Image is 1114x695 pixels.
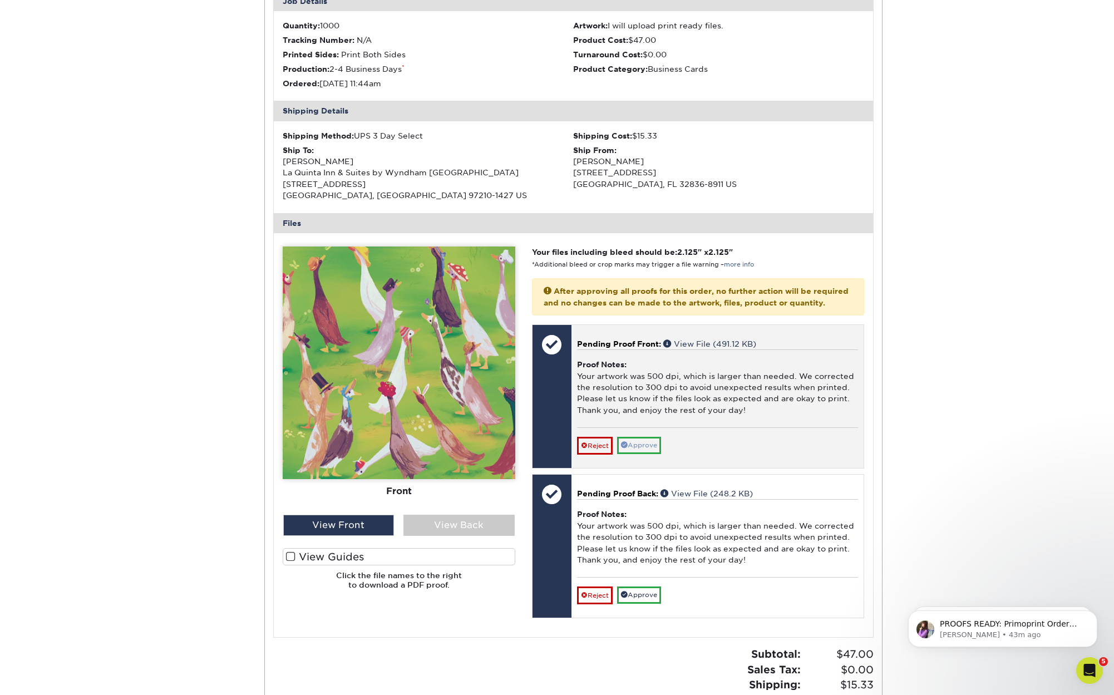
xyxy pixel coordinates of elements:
h6: Click the file names to the right to download a PDF proof. [283,571,515,598]
span: $0.00 [804,662,874,678]
a: Approve [617,586,661,604]
div: Files [274,213,874,233]
strong: Ship From: [573,146,617,155]
div: Your artwork was 500 dpi, which is larger than needed. We corrected the resolution to 300 dpi to ... [577,499,858,576]
span: N/A [357,36,372,45]
strong: Printed Sides: [283,50,339,59]
div: [PERSON_NAME] [STREET_ADDRESS] [GEOGRAPHIC_DATA], FL 32836-8911 US [573,145,864,190]
strong: Shipping: [749,678,801,691]
div: Shipping Details [274,101,874,121]
strong: Artwork: [573,21,608,30]
span: $15.33 [804,677,874,693]
div: View Front [283,515,395,536]
div: UPS 3 Day Select [283,130,574,141]
strong: Product Cost: [573,36,628,45]
li: I will upload print ready files. [573,20,864,31]
div: [PERSON_NAME] La Quinta Inn & Suites by Wyndham [GEOGRAPHIC_DATA] [STREET_ADDRESS] [GEOGRAPHIC_DA... [283,145,574,201]
li: $0.00 [573,49,864,60]
strong: Sales Tax: [747,663,801,676]
a: more info [724,261,754,268]
div: View Back [403,515,515,536]
strong: Production: [283,65,329,73]
strong: Proof Notes: [577,510,627,519]
iframe: Intercom live chat [1076,657,1103,684]
a: Approve [617,437,661,454]
div: Your artwork was 500 dpi, which is larger than needed. We corrected the resolution to 300 dpi to ... [577,349,858,427]
li: $47.00 [573,34,864,46]
a: Reject [577,586,613,604]
a: View File (248.2 KB) [660,489,753,498]
strong: Ship To: [283,146,314,155]
strong: Proof Notes: [577,360,627,369]
span: 2.125 [677,248,698,257]
span: Pending Proof Back: [577,489,658,498]
strong: Product Category: [573,65,648,73]
small: *Additional bleed or crop marks may trigger a file warning – [532,261,754,268]
span: $47.00 [804,647,874,662]
li: 2-4 Business Days [283,63,574,75]
strong: Shipping Cost: [573,131,632,140]
strong: Subtotal: [751,648,801,660]
span: Pending Proof Front: [577,339,661,348]
div: $15.33 [573,130,864,141]
span: 2.125 [708,248,729,257]
strong: Turnaround Cost: [573,50,643,59]
div: Front [283,479,515,504]
strong: Your files including bleed should be: " x " [532,248,733,257]
li: Business Cards [573,63,864,75]
li: 1000 [283,20,574,31]
strong: Shipping Method: [283,131,354,140]
strong: Quantity: [283,21,320,30]
iframe: Google Customer Reviews [3,661,95,691]
li: [DATE] 11:44am [283,78,574,89]
label: View Guides [283,548,515,565]
span: 5 [1099,657,1108,666]
strong: After approving all proofs for this order, no further action will be required and no changes can ... [544,287,849,307]
span: Print Both Sides [341,50,406,59]
a: Reject [577,437,613,455]
a: View File (491.12 KB) [663,339,756,348]
iframe: Intercom notifications message [891,587,1114,665]
strong: Tracking Number: [283,36,354,45]
strong: Ordered: [283,79,319,88]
